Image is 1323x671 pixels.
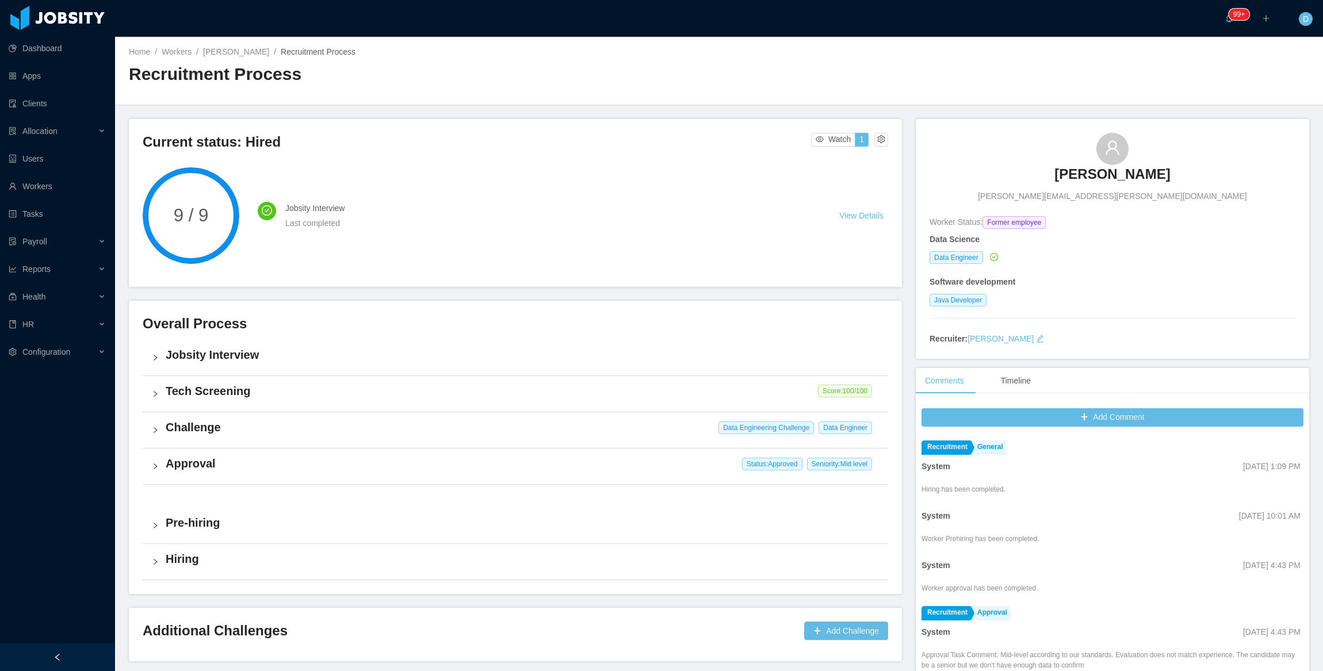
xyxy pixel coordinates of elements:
[1036,335,1044,343] i: icon: edit
[143,206,239,224] span: 9 / 9
[972,606,1010,620] a: Approval
[166,383,879,399] h4: Tech Screening
[1262,14,1270,22] i: icon: plus
[990,253,998,261] i: icon: check-circle
[718,421,814,434] span: Data Engineering Challenge
[9,175,106,198] a: icon: userWorkers
[1225,14,1233,22] i: icon: bell
[978,190,1247,202] span: [PERSON_NAME][EMAIL_ADDRESS][PERSON_NAME][DOMAIN_NAME]
[22,320,34,329] span: HR
[992,368,1040,394] div: Timeline
[921,462,950,471] strong: System
[22,292,45,301] span: Health
[22,347,70,356] span: Configuration
[1054,165,1170,190] a: [PERSON_NAME]
[9,265,17,273] i: icon: line-chart
[203,47,269,56] a: [PERSON_NAME]
[9,127,17,135] i: icon: solution
[285,202,812,214] h4: Jobsity Interview
[9,237,17,246] i: icon: file-protect
[874,133,888,147] button: icon: setting
[285,217,812,229] div: Last completed
[166,455,879,471] h4: Approval
[143,544,888,580] div: icon: rightHiring
[152,522,159,529] i: icon: right
[839,211,884,220] a: View Details
[988,252,998,262] a: icon: check-circle
[921,606,970,620] a: Recruitment
[22,237,47,246] span: Payroll
[921,650,1303,670] div: Approval Task Comment: Mid-level according to our standards. Evaluation does not match experience...
[22,264,51,274] span: Reports
[930,217,982,227] span: Worker Status:
[916,368,973,394] div: Comments
[982,216,1046,229] span: Former employee
[166,419,879,435] h4: Challenge
[811,133,855,147] button: icon: eyeWatch
[143,448,888,484] div: icon: rightApproval
[143,508,888,543] div: icon: rightPre-hiring
[9,64,106,87] a: icon: appstoreApps
[855,133,869,147] button: 1
[143,376,888,412] div: icon: rightTech Screening
[921,484,1005,494] div: Hiring has been completed.
[196,47,198,56] span: /
[281,47,355,56] span: Recruitment Process
[152,427,159,434] i: icon: right
[262,205,272,216] i: icon: check-circle
[972,440,1006,455] a: General
[166,515,879,531] h4: Pre-hiring
[742,458,802,470] span: Status: Approved
[143,412,888,448] div: icon: rightChallenge
[9,320,17,328] i: icon: book
[819,421,872,434] span: Data Engineer
[807,458,872,470] span: Seniority: Mid level
[155,47,157,56] span: /
[1054,165,1170,183] h3: [PERSON_NAME]
[166,347,879,363] h4: Jobsity Interview
[152,390,159,397] i: icon: right
[930,235,980,244] strong: Data Science
[129,63,719,86] h2: Recruitment Process
[9,37,106,60] a: icon: pie-chartDashboard
[9,348,17,356] i: icon: setting
[9,147,106,170] a: icon: robotUsers
[968,334,1034,343] a: [PERSON_NAME]
[921,627,950,637] strong: System
[1229,9,1249,20] sup: 332
[129,47,150,56] a: Home
[804,622,888,640] button: icon: plusAdd Challenge
[152,558,159,565] i: icon: right
[1303,12,1309,26] span: D
[921,534,1039,544] div: Worker Prehiring has been completed.
[143,622,800,640] h3: Additional Challenges
[930,277,1015,286] strong: Software development
[921,408,1303,427] button: icon: plusAdd Comment
[22,126,58,136] span: Allocation
[143,340,888,375] div: icon: rightJobsity Interview
[166,551,879,567] h4: Hiring
[9,293,17,301] i: icon: medicine-box
[1243,462,1301,471] span: [DATE] 1:09 PM
[1104,140,1121,156] i: icon: user
[143,315,888,333] h3: Overall Process
[9,202,106,225] a: icon: profileTasks
[152,354,159,361] i: icon: right
[818,385,872,397] span: Score: 100 /100
[930,294,986,306] span: Java Developer
[152,463,159,470] i: icon: right
[921,440,970,455] a: Recruitment
[274,47,276,56] span: /
[930,334,968,343] strong: Recruiter:
[921,583,1038,593] div: Worker approval has been completed.
[930,251,983,264] span: Data Engineer
[162,47,192,56] a: Workers
[1243,627,1301,637] span: [DATE] 4:43 PM
[1243,561,1301,570] span: [DATE] 4:43 PM
[143,133,811,151] h3: Current status: Hired
[921,511,950,520] strong: System
[9,92,106,115] a: icon: auditClients
[1239,511,1301,520] span: [DATE] 10:01 AM
[921,561,950,570] strong: System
